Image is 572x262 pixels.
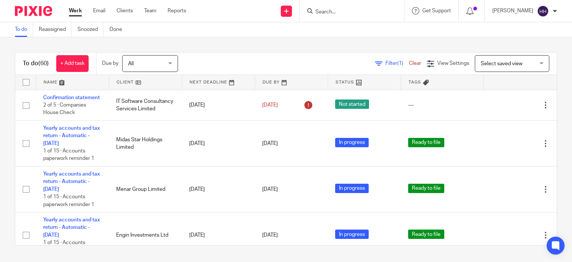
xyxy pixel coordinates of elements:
a: Work [69,7,82,15]
img: svg%3E [537,5,549,17]
h1: To do [23,60,49,67]
input: Search [315,9,382,16]
a: Yearly accounts and tax return - Automatic - [DATE] [43,126,100,146]
td: [DATE] [182,167,255,212]
a: Clients [117,7,133,15]
span: 2 of 5 · Companies House Check [43,102,86,116]
span: (1) [397,61,403,66]
a: Team [144,7,156,15]
span: Ready to file [408,138,444,147]
span: 1 of 15 · Accounts paperwork reminder 1 [43,148,94,161]
a: Email [93,7,105,15]
td: [DATE] [182,120,255,166]
a: Reports [168,7,186,15]
span: Get Support [422,8,451,13]
span: In progress [335,230,369,239]
div: --- [408,101,476,109]
span: Ready to file [408,230,444,239]
span: [DATE] [262,187,278,192]
a: To do [15,22,33,37]
span: 1 of 15 · Accounts paperwork reminder 1 [43,240,94,253]
span: [DATE] [262,102,278,108]
span: Ready to file [408,184,444,193]
p: [PERSON_NAME] [492,7,533,15]
span: Filter [385,61,409,66]
span: [DATE] [262,141,278,146]
a: Confirmation statement [43,95,100,100]
span: (60) [38,60,49,66]
span: In progress [335,184,369,193]
span: Not started [335,100,369,109]
td: [DATE] [182,90,255,120]
span: View Settings [437,61,469,66]
a: Done [109,22,128,37]
span: Select saved view [481,61,522,66]
a: Yearly accounts and tax return - Automatic - [DATE] [43,171,100,192]
span: Tags [409,80,421,84]
span: 1 of 15 · Accounts paperwork reminder 1 [43,194,94,207]
span: All [128,61,134,66]
a: + Add task [56,55,89,72]
a: Reassigned [39,22,72,37]
a: Snoozed [77,22,104,37]
a: Yearly accounts and tax return - Automatic - [DATE] [43,217,100,238]
td: Engin Investments Ltd [109,212,182,258]
a: Clear [409,61,421,66]
span: In progress [335,138,369,147]
p: Due by [102,60,118,67]
td: [DATE] [182,212,255,258]
td: Midas Star Holdings Limited [109,120,182,166]
td: Menar Group Limited [109,167,182,212]
td: IT Software Consultancy Services Limited [109,90,182,120]
span: [DATE] [262,233,278,238]
img: Pixie [15,6,52,16]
